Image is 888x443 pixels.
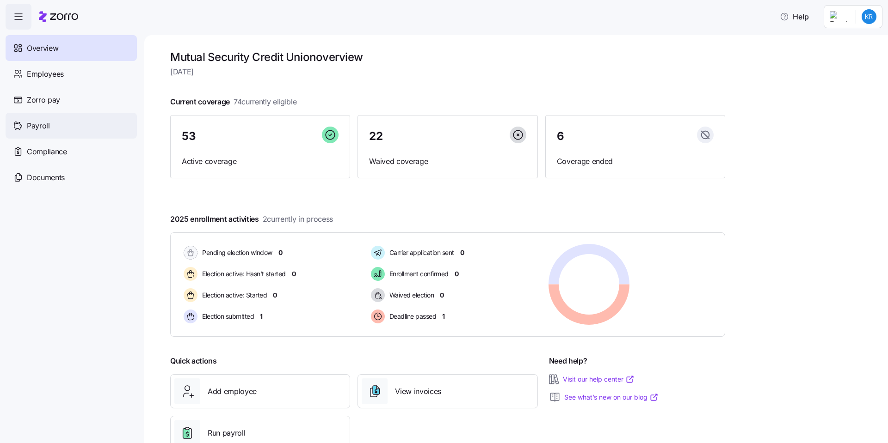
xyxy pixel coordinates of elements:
[6,35,137,61] a: Overview
[199,312,254,321] span: Election submitted
[772,7,816,26] button: Help
[170,355,217,367] span: Quick actions
[6,139,137,164] a: Compliance
[563,375,635,384] a: Visit our help center
[27,68,64,80] span: Employees
[208,386,257,397] span: Add employee
[6,61,137,87] a: Employees
[27,94,60,106] span: Zorro pay
[557,156,714,167] span: Coverage ended
[369,156,526,167] span: Waived coverage
[6,164,137,190] a: Documents
[273,291,277,300] span: 0
[170,66,725,78] span: [DATE]
[862,9,876,24] img: 51792b6ac7dd2491e32c07edb1a063e5
[263,213,333,225] span: 2 currently in process
[369,131,382,142] span: 22
[460,248,464,257] span: 0
[440,291,444,300] span: 0
[387,248,454,257] span: Carrier application sent
[395,386,441,397] span: View invoices
[780,11,809,22] span: Help
[208,427,245,439] span: Run payroll
[199,248,272,257] span: Pending election window
[27,172,65,183] span: Documents
[27,120,50,132] span: Payroll
[6,113,137,139] a: Payroll
[6,87,137,113] a: Zorro pay
[830,11,848,22] img: Employer logo
[182,131,196,142] span: 53
[27,42,58,54] span: Overview
[387,312,437,321] span: Deadline passed
[199,269,286,279] span: Election active: Hasn't started
[170,96,297,108] span: Current coverage
[442,312,445,321] span: 1
[557,131,564,142] span: 6
[387,291,434,300] span: Waived election
[27,146,67,158] span: Compliance
[278,248,283,257] span: 0
[199,291,267,300] span: Election active: Started
[182,156,339,167] span: Active coverage
[170,50,725,64] h1: Mutual Security Credit Union overview
[234,96,297,108] span: 74 currently eligible
[549,355,587,367] span: Need help?
[292,269,296,279] span: 0
[455,269,459,279] span: 0
[564,393,659,402] a: See what’s new on our blog
[260,312,263,321] span: 1
[387,269,449,279] span: Enrollment confirmed
[170,213,333,225] span: 2025 enrollment activities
